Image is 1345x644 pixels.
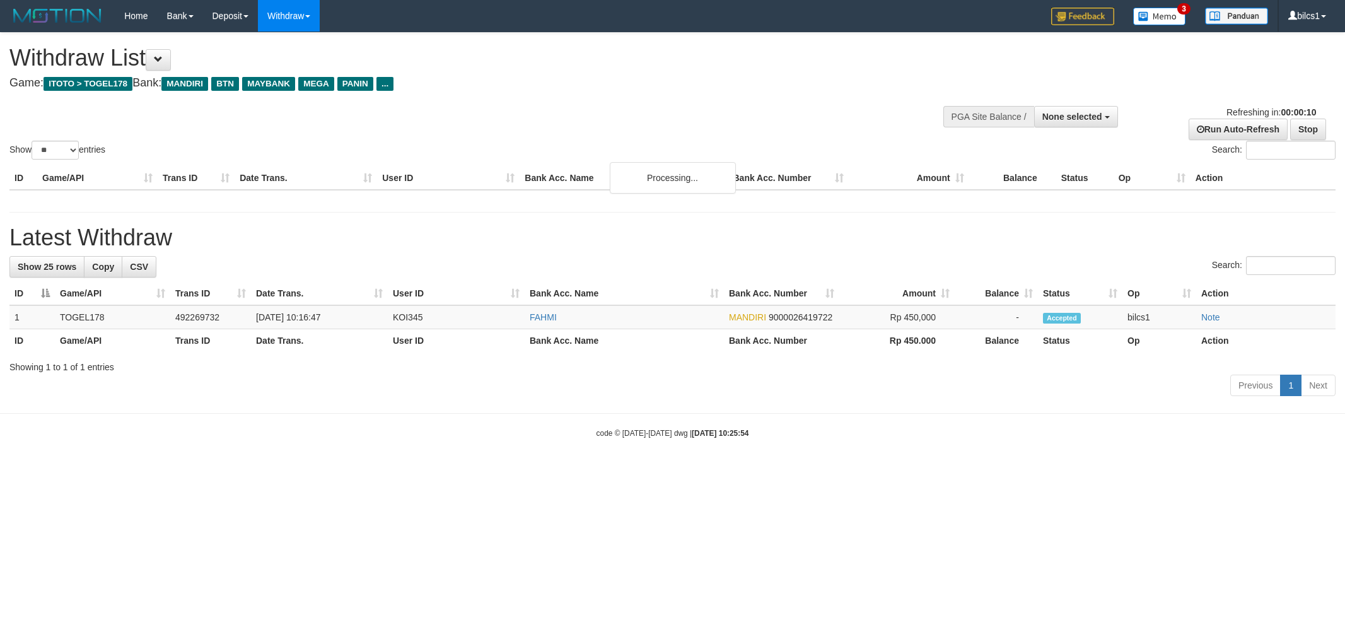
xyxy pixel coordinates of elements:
span: BTN [211,77,239,91]
th: Bank Acc. Number [728,167,848,190]
span: MEGA [298,77,334,91]
button: None selected [1034,106,1118,127]
th: Bank Acc. Name [525,329,724,353]
td: 492269732 [170,305,251,329]
h1: Latest Withdraw [9,225,1336,250]
td: 1 [9,305,55,329]
label: Show entries [9,141,105,160]
th: User ID: activate to sort column ascending [388,282,525,305]
span: ... [376,77,393,91]
th: Rp 450.000 [839,329,955,353]
th: Trans ID [158,167,235,190]
span: MANDIRI [161,77,208,91]
label: Search: [1212,256,1336,275]
img: Button%20Memo.svg [1133,8,1186,25]
span: Copy 9000026419722 to clipboard [769,312,832,322]
th: Amount: activate to sort column ascending [839,282,955,305]
label: Search: [1212,141,1336,160]
select: Showentries [32,141,79,160]
th: Bank Acc. Name: activate to sort column ascending [525,282,724,305]
th: Amount [849,167,969,190]
span: CSV [130,262,148,272]
a: Next [1301,375,1336,396]
th: Game/API [55,329,170,353]
a: Copy [84,256,122,278]
a: Run Auto-Refresh [1189,119,1288,140]
div: Processing... [610,162,736,194]
th: ID [9,329,55,353]
span: Show 25 rows [18,262,76,272]
th: User ID [377,167,520,190]
td: TOGEL178 [55,305,170,329]
th: Op [1122,329,1196,353]
th: Bank Acc. Number: activate to sort column ascending [724,282,839,305]
th: ID [9,167,37,190]
a: Show 25 rows [9,256,84,278]
th: Game/API [37,167,158,190]
a: Previous [1230,375,1281,396]
strong: [DATE] 10:25:54 [692,429,748,438]
th: Balance [955,329,1038,353]
th: User ID [388,329,525,353]
h1: Withdraw List [9,45,884,71]
span: PANIN [337,77,373,91]
span: None selected [1042,112,1102,122]
span: 3 [1177,3,1191,15]
a: 1 [1280,375,1301,396]
span: MANDIRI [729,312,766,322]
td: bilcs1 [1122,305,1196,329]
th: Trans ID [170,329,251,353]
th: Status [1056,167,1114,190]
input: Search: [1246,141,1336,160]
span: MAYBANK [242,77,295,91]
th: Action [1196,329,1336,353]
th: ID: activate to sort column descending [9,282,55,305]
th: Trans ID: activate to sort column ascending [170,282,251,305]
strong: 00:00:10 [1281,107,1316,117]
span: Copy [92,262,114,272]
th: Date Trans. [251,329,388,353]
a: Stop [1290,119,1326,140]
th: Status: activate to sort column ascending [1038,282,1122,305]
th: Date Trans. [235,167,377,190]
h4: Game: Bank: [9,77,884,90]
td: KOI345 [388,305,525,329]
th: Bank Acc. Number [724,329,839,353]
img: panduan.png [1205,8,1268,25]
th: Balance [969,167,1056,190]
small: code © [DATE]-[DATE] dwg | [597,429,749,438]
input: Search: [1246,256,1336,275]
th: Bank Acc. Name [520,167,728,190]
th: Status [1038,329,1122,353]
th: Action [1191,167,1336,190]
th: Op [1114,167,1191,190]
span: ITOTO > TOGEL178 [44,77,132,91]
td: - [955,305,1038,329]
th: Op: activate to sort column ascending [1122,282,1196,305]
a: FAHMI [530,312,557,322]
div: PGA Site Balance / [943,106,1034,127]
th: Balance: activate to sort column ascending [955,282,1038,305]
td: Rp 450,000 [839,305,955,329]
th: Game/API: activate to sort column ascending [55,282,170,305]
a: CSV [122,256,156,278]
div: Showing 1 to 1 of 1 entries [9,356,1336,373]
span: Refreshing in: [1226,107,1316,117]
img: MOTION_logo.png [9,6,105,25]
th: Action [1196,282,1336,305]
span: Accepted [1043,313,1081,324]
td: [DATE] 10:16:47 [251,305,388,329]
th: Date Trans.: activate to sort column ascending [251,282,388,305]
a: Note [1201,312,1220,322]
img: Feedback.jpg [1051,8,1114,25]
